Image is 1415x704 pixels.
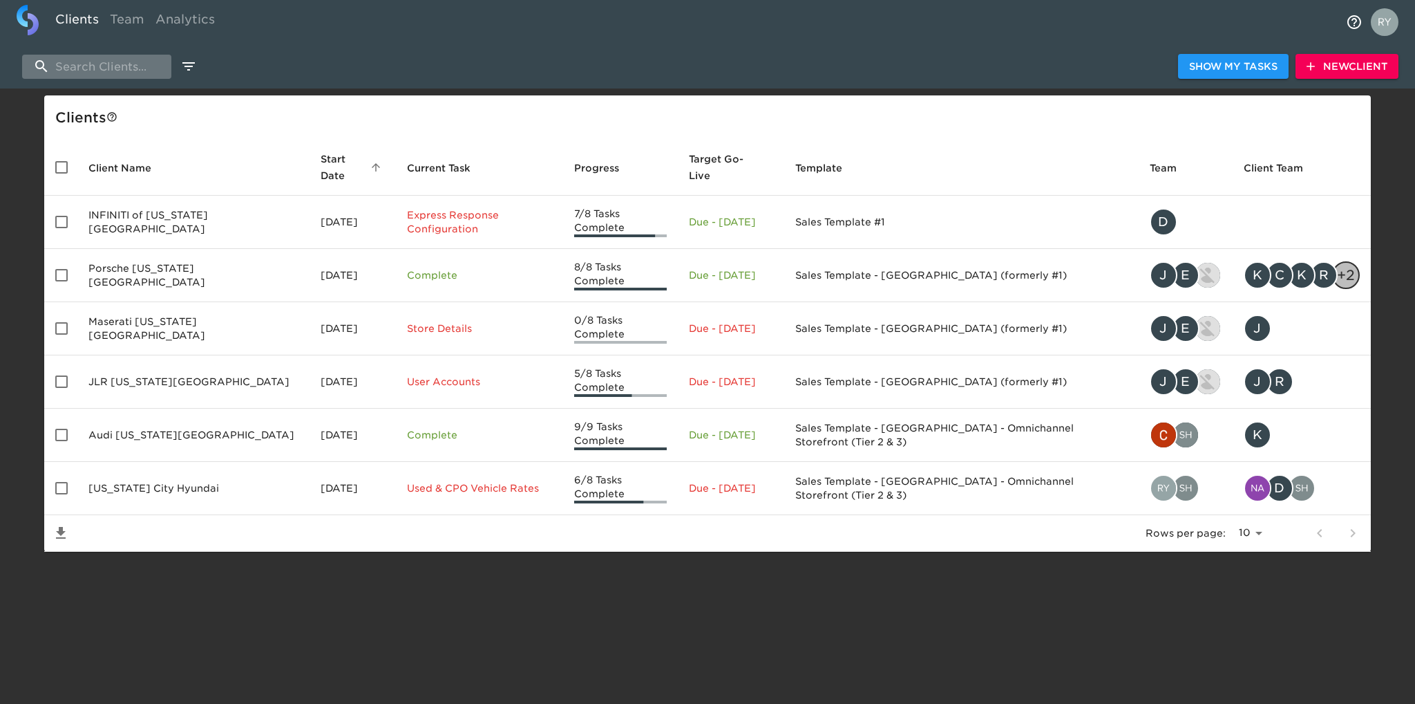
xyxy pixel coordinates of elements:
[150,5,220,39] a: Analytics
[77,462,310,515] td: [US_STATE] City Hyundai
[1150,261,1222,289] div: justin.gervais@roadster.com, eric.petor@roadster.com, kevin.lo@roadster.com
[1151,423,1176,447] img: christopher.mccarthy@roadster.com
[784,249,1139,302] td: Sales Template - [GEOGRAPHIC_DATA] (formerly #1)
[321,151,384,184] span: Start Date
[1150,368,1177,396] div: J
[407,268,552,282] p: Complete
[689,151,773,184] span: Target Go-Live
[1178,54,1289,80] button: Show My Tasks
[310,462,395,515] td: [DATE]
[1195,369,1220,394] img: kevin.lo@roadster.com
[1266,261,1293,289] div: C
[689,322,773,335] p: Due - [DATE]
[55,106,1365,129] div: Client s
[44,517,77,550] button: Save List
[177,55,200,78] button: edit
[77,249,310,302] td: Porsche [US_STATE][GEOGRAPHIC_DATA]
[1332,261,1360,289] div: + 2
[689,151,755,184] span: Calculated based on the start date and the duration of all Tasks contained in this Hub.
[1195,263,1220,288] img: kevin.lo@roadster.com
[689,215,773,229] p: Due - [DATE]
[310,355,395,409] td: [DATE]
[1173,423,1198,447] img: shresta.mandala@cdk.com
[17,5,39,35] img: logo
[784,409,1139,462] td: Sales Template - [GEOGRAPHIC_DATA] - Omnichannel Storefront (Tier 2 & 3)
[1150,474,1222,502] div: ryan.dale@roadster.com, shashikar.shamboor@cdk.com
[22,55,171,79] input: search
[407,160,488,176] span: Current Task
[1244,261,1360,289] div: kris.nielsen@soaveauto.com, chuck.obrien@aristocratmotors.com, kate.crockett@SoaveAuto.com, Rober...
[1150,421,1222,449] div: christopher.mccarthy@roadster.com, shresta.mandala@cdk.com
[1244,261,1271,289] div: K
[1172,261,1199,289] div: E
[106,111,117,122] svg: This is a list of all of your clients and clients shared with you
[1244,421,1360,449] div: karl@molleautogroup.com
[1289,476,1314,501] img: shashikar.shamboor@cdk.com
[310,409,395,462] td: [DATE]
[1150,208,1177,236] div: D
[1266,474,1293,502] div: D
[1172,315,1199,342] div: E
[1151,476,1176,501] img: ryan.dale@roadster.com
[1244,315,1360,342] div: jponziani@dealerinspire.com
[1295,54,1398,80] button: NewClient
[407,322,552,335] p: Store Details
[310,249,395,302] td: [DATE]
[1307,58,1387,75] span: New Client
[1150,368,1222,396] div: justin.gervais@roadster.com, eric.petor@roadster.com, kevin.lo@roadster.com
[1189,58,1278,75] span: Show My Tasks
[689,428,773,442] p: Due - [DATE]
[563,355,678,409] td: 5/8 Tasks Complete
[407,160,471,176] span: This is the next Task in this Hub that should be completed
[1244,315,1271,342] div: J
[1231,523,1267,544] select: rows per page
[104,5,150,39] a: Team
[1310,261,1338,289] div: R
[1195,316,1220,341] img: kevin.lo@roadster.com
[1266,368,1293,396] div: R
[50,5,104,39] a: Clients
[88,160,169,176] span: Client Name
[1244,421,1271,449] div: K
[563,462,678,515] td: 6/8 Tasks Complete
[689,481,773,495] p: Due - [DATE]
[407,208,552,236] p: Express Response Configuration
[77,355,310,409] td: JLR [US_STATE][GEOGRAPHIC_DATA]
[563,302,678,355] td: 0/8 Tasks Complete
[310,302,395,355] td: [DATE]
[1244,368,1271,396] div: J
[1150,208,1222,236] div: danny@roadster.com
[1288,261,1316,289] div: K
[784,355,1139,409] td: Sales Template - [GEOGRAPHIC_DATA] (formerly #1)
[1244,368,1360,396] div: jsirna@aristocratmotors.com, RGupta@dealersocket.com
[44,140,1371,552] table: enhanced table
[407,428,552,442] p: Complete
[795,160,860,176] span: Template
[563,409,678,462] td: 9/9 Tasks Complete
[1338,6,1371,39] button: notifications
[1150,315,1222,342] div: justin.gervais@roadster.com, eric.petor@roadster.com, kevin.lo@roadster.com
[574,160,637,176] span: Progress
[310,196,395,249] td: [DATE]
[689,268,773,282] p: Due - [DATE]
[407,375,552,389] p: User Accounts
[77,196,310,249] td: INFINITI of [US_STATE][GEOGRAPHIC_DATA]
[1244,474,1360,502] div: naresh.bodla@cdk.com, dyoung@kansascityhyundai.com, shashikar.shamboor@cdk.com
[563,196,678,249] td: 7/8 Tasks Complete
[1146,526,1226,540] p: Rows per page:
[1150,160,1195,176] span: Team
[1150,261,1177,289] div: J
[784,302,1139,355] td: Sales Template - [GEOGRAPHIC_DATA] (formerly #1)
[77,409,310,462] td: Audi [US_STATE][GEOGRAPHIC_DATA]
[77,302,310,355] td: Maserati [US_STATE][GEOGRAPHIC_DATA]
[563,249,678,302] td: 8/8 Tasks Complete
[784,462,1139,515] td: Sales Template - [GEOGRAPHIC_DATA] - Omnichannel Storefront (Tier 2 & 3)
[1371,8,1398,36] img: Profile
[407,481,552,495] p: Used & CPO Vehicle Rates
[1244,160,1321,176] span: Client Team
[1150,315,1177,342] div: J
[689,375,773,389] p: Due - [DATE]
[784,196,1139,249] td: Sales Template #1
[1173,476,1198,501] img: shashikar.shamboor@cdk.com
[1172,368,1199,396] div: E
